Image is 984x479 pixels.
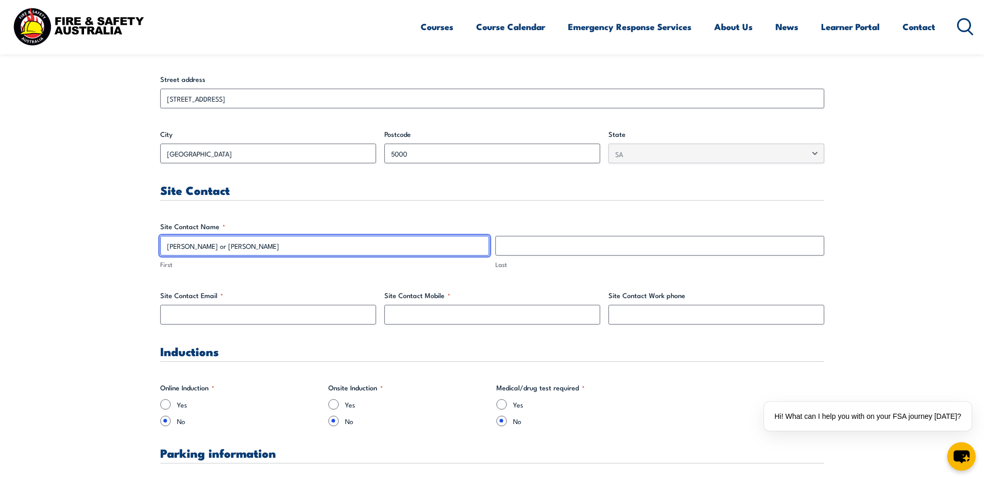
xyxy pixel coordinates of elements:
[384,290,600,301] label: Site Contact Mobile
[476,13,545,40] a: Course Calendar
[568,13,691,40] a: Emergency Response Services
[160,260,489,270] label: First
[421,13,453,40] a: Courses
[160,221,225,232] legend: Site Contact Name
[345,416,488,426] label: No
[177,399,320,410] label: Yes
[177,416,320,426] label: No
[160,383,214,393] legend: Online Induction
[160,345,824,357] h3: Inductions
[513,399,656,410] label: Yes
[775,13,798,40] a: News
[764,402,972,431] div: Hi! What can I help you with on your FSA journey [DATE]?
[328,383,383,393] legend: Onsite Induction
[821,13,880,40] a: Learner Portal
[160,184,824,196] h3: Site Contact
[608,290,824,301] label: Site Contact Work phone
[513,416,656,426] label: No
[608,129,824,139] label: State
[160,74,824,84] label: Street address
[947,442,976,471] button: chat-button
[495,260,824,270] label: Last
[160,290,376,301] label: Site Contact Email
[384,129,600,139] label: Postcode
[903,13,935,40] a: Contact
[160,129,376,139] label: City
[496,383,585,393] legend: Medical/drug test required
[345,399,488,410] label: Yes
[160,447,824,459] h3: Parking information
[714,13,753,40] a: About Us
